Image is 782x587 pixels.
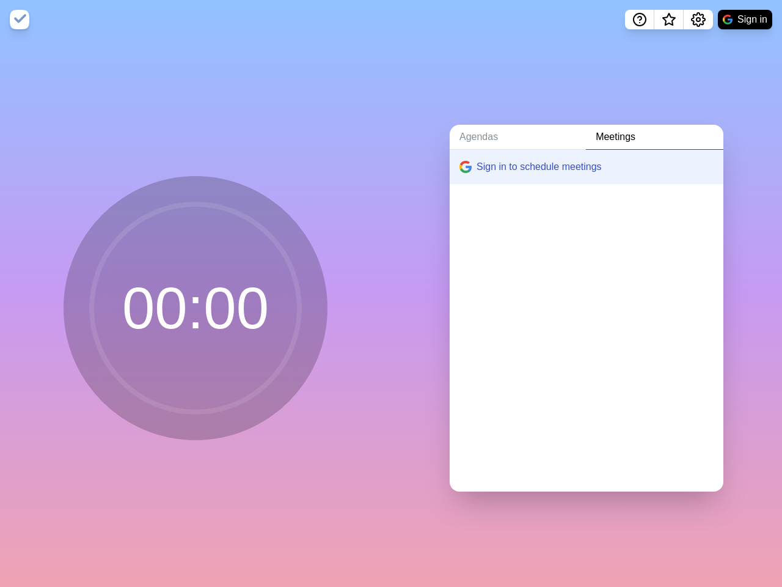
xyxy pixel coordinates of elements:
[450,150,723,184] button: Sign in to schedule meetings
[450,125,586,150] a: Agendas
[625,10,654,29] button: Help
[586,125,723,150] a: Meetings
[718,10,772,29] button: Sign in
[459,161,472,173] img: google logo
[654,10,684,29] button: What’s new
[723,15,733,24] img: google logo
[684,10,713,29] button: Settings
[10,10,29,29] img: timeblocks logo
